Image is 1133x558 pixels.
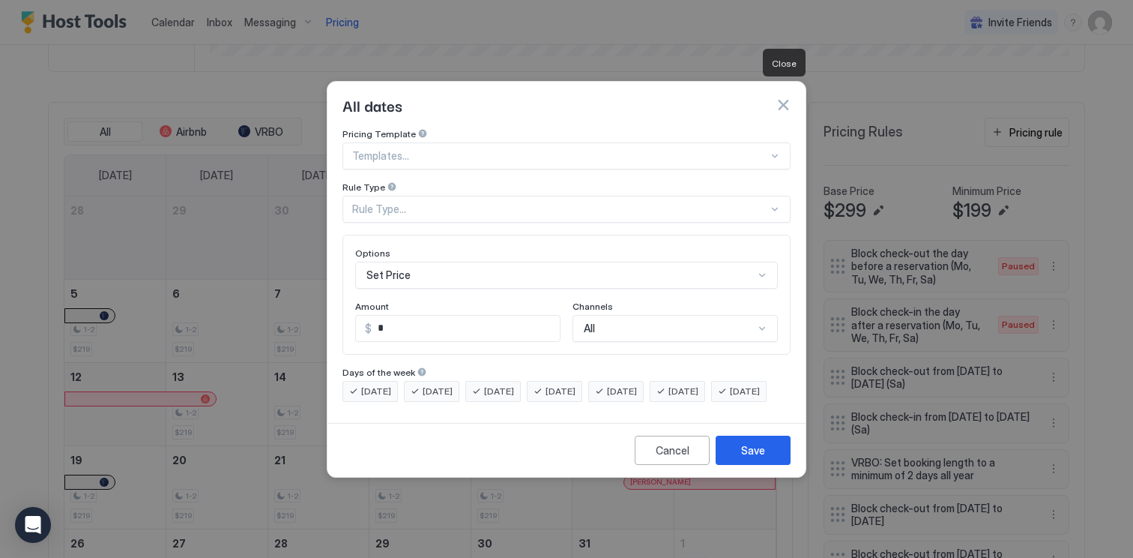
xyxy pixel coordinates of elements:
span: [DATE] [668,385,698,398]
span: [DATE] [546,385,575,398]
div: Save [741,442,765,458]
button: Save [716,436,791,465]
span: Channels [572,301,613,312]
span: Rule Type [342,181,385,193]
span: Days of the week [342,367,415,378]
span: [DATE] [730,385,760,398]
span: Close [772,58,797,69]
span: [DATE] [484,385,514,398]
span: Set Price [366,268,411,282]
div: Cancel [656,442,689,458]
div: Rule Type... [352,202,768,216]
span: Amount [355,301,389,312]
button: Cancel [635,436,710,465]
input: Input Field [372,316,560,341]
span: [DATE] [423,385,453,398]
span: $ [365,322,372,335]
div: Open Intercom Messenger [15,507,51,543]
span: All [584,322,595,335]
span: [DATE] [361,385,391,398]
span: Options [355,247,390,259]
span: All dates [342,94,402,116]
span: Pricing Template [342,128,416,139]
span: [DATE] [607,385,637,398]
